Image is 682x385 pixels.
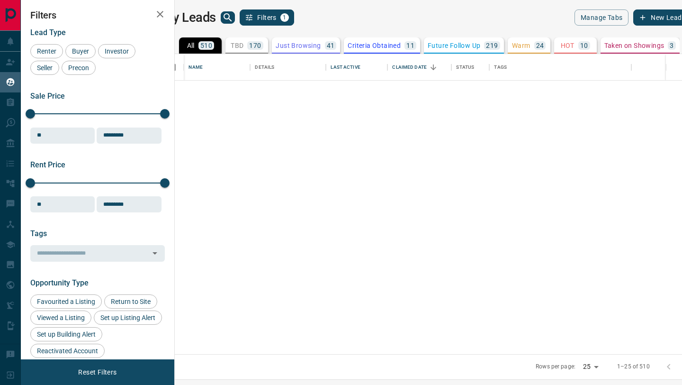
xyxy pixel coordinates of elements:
[30,311,91,325] div: Viewed a Listing
[536,42,544,49] p: 24
[30,229,47,238] span: Tags
[451,54,489,81] div: Status
[512,42,530,49] p: Warm
[62,61,96,75] div: Precon
[184,54,250,81] div: Name
[34,64,56,72] span: Seller
[221,11,235,24] button: search button
[331,54,360,81] div: Last Active
[34,298,99,305] span: Favourited a Listing
[579,360,602,374] div: 25
[30,294,102,309] div: Favourited a Listing
[65,64,92,72] span: Precon
[348,42,401,49] p: Criteria Obtained
[65,44,96,58] div: Buyer
[276,42,321,49] p: Just Browsing
[406,42,414,49] p: 11
[34,330,99,338] span: Set up Building Alert
[108,298,154,305] span: Return to Site
[30,160,65,169] span: Rent Price
[456,54,474,81] div: Status
[162,10,216,25] h1: My Leads
[255,54,274,81] div: Details
[34,347,101,355] span: Reactivated Account
[97,314,159,321] span: Set up Listing Alert
[94,311,162,325] div: Set up Listing Alert
[574,9,628,26] button: Manage Tabs
[148,247,162,260] button: Open
[30,9,165,21] h2: Filters
[281,14,288,21] span: 1
[30,278,89,287] span: Opportunity Type
[30,327,102,341] div: Set up Building Alert
[326,54,387,81] div: Last Active
[30,61,59,75] div: Seller
[427,61,440,74] button: Sort
[30,28,66,37] span: Lead Type
[240,9,294,26] button: Filters1
[98,44,135,58] div: Investor
[604,42,664,49] p: Taken on Showings
[30,92,65,101] span: Sale Price
[69,47,92,55] span: Buyer
[34,314,88,321] span: Viewed a Listing
[327,42,335,49] p: 41
[188,54,203,81] div: Name
[387,54,451,81] div: Claimed Date
[30,44,63,58] div: Renter
[580,42,588,49] p: 10
[249,42,261,49] p: 170
[617,363,649,371] p: 1–25 of 510
[536,363,575,371] p: Rows per page:
[428,42,480,49] p: Future Follow Up
[494,54,507,81] div: Tags
[104,294,157,309] div: Return to Site
[486,42,498,49] p: 219
[30,344,105,358] div: Reactivated Account
[200,42,212,49] p: 510
[101,47,132,55] span: Investor
[72,364,123,380] button: Reset Filters
[489,54,631,81] div: Tags
[392,54,427,81] div: Claimed Date
[250,54,326,81] div: Details
[231,42,243,49] p: TBD
[670,42,673,49] p: 3
[561,42,574,49] p: HOT
[34,47,60,55] span: Renter
[187,42,195,49] p: All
